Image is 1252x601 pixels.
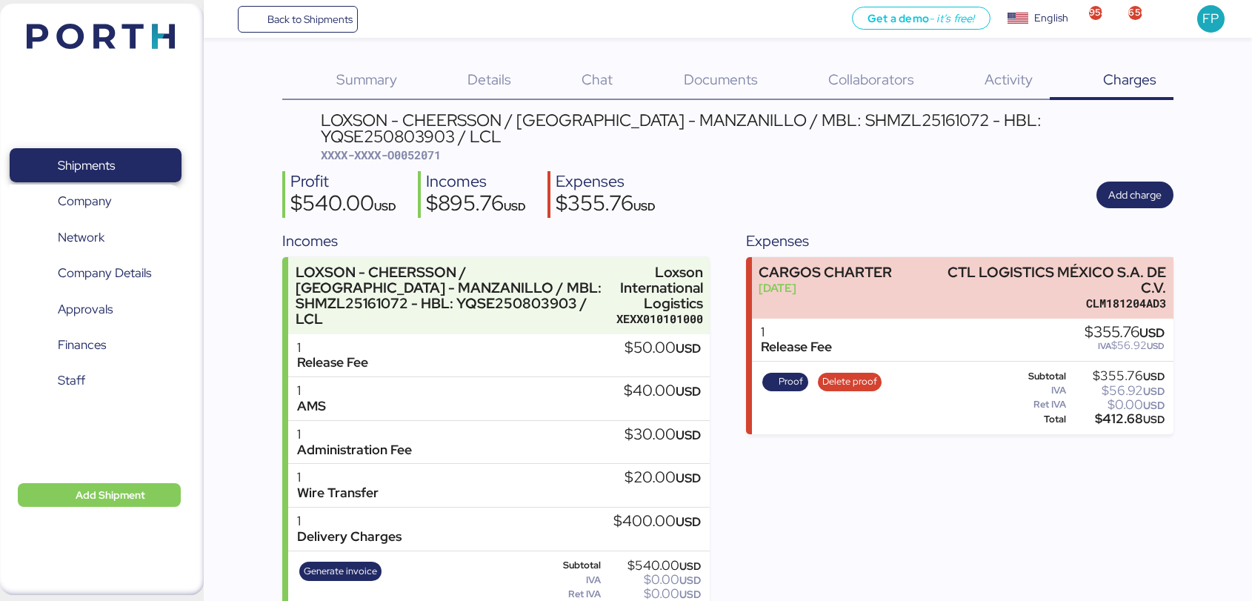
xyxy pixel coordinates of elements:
div: $355.76 [556,193,656,218]
span: Staff [58,370,85,391]
span: Delete proof [822,373,877,390]
span: Company Details [58,262,151,284]
div: $0.00 [604,574,702,585]
button: Menu [213,7,238,32]
div: CTL LOGISTICS MÉXICO S.A. DE C.V. [922,265,1166,296]
span: Add Shipment [76,486,145,504]
span: USD [1143,370,1165,383]
button: Add Shipment [18,483,181,507]
span: Shipments [58,155,115,176]
div: Profit [290,171,396,193]
div: $0.00 [604,588,702,600]
button: Delete proof [818,373,882,392]
span: USD [1147,340,1165,352]
span: USD [504,199,526,213]
span: Finances [58,334,106,356]
div: Release Fee [761,339,832,355]
div: CARGOS CHARTER [759,265,892,280]
div: Delivery Charges [297,529,402,545]
div: CLM181204AD3 [922,296,1166,311]
div: $540.00 [604,560,702,571]
span: USD [676,470,701,486]
div: Expenses [556,171,656,193]
span: Collaborators [828,70,914,89]
span: USD [633,199,656,213]
span: Summary [336,70,397,89]
button: Proof [762,373,808,392]
a: Shipments [10,148,182,182]
div: 1 [297,427,412,442]
div: $895.76 [426,193,526,218]
div: $0.00 [1069,399,1165,411]
span: Details [467,70,511,89]
button: Generate invoice [299,562,382,581]
div: [DATE] [759,280,892,296]
div: $20.00 [625,470,701,486]
div: 1 [297,470,379,485]
div: $355.76 [1069,371,1165,382]
div: LOXSON - CHEERSSON / [GEOGRAPHIC_DATA] - MANZANILLO / MBL: SHMZL25161072 - HBL: YQSE250803903 / LCL [321,112,1173,145]
div: $355.76 [1085,325,1165,341]
div: 1 [761,325,832,340]
div: Total [1005,414,1066,425]
span: Add charge [1108,186,1162,204]
span: USD [679,588,701,601]
span: Approvals [58,299,113,320]
span: USD [679,560,701,573]
a: Network [10,220,182,254]
div: $540.00 [290,193,396,218]
span: USD [1139,325,1165,341]
span: FP [1202,9,1219,28]
span: Documents [684,70,758,89]
button: Add charge [1096,182,1173,208]
a: Staff [10,364,182,398]
div: $400.00 [613,514,701,530]
div: 1 [297,383,326,399]
span: Activity [985,70,1033,89]
span: Charges [1103,70,1156,89]
div: 1 [297,340,368,356]
div: Expenses [746,230,1173,252]
span: Company [58,190,112,212]
span: USD [1143,399,1165,412]
div: Incomes [282,230,710,252]
a: Finances [10,328,182,362]
a: Approvals [10,292,182,326]
div: English [1034,10,1068,26]
div: Administration Fee [297,442,412,458]
span: USD [1143,413,1165,426]
a: Company Details [10,256,182,290]
div: Loxson International Logistics [616,265,703,311]
div: $412.68 [1069,414,1165,425]
span: Proof [779,373,803,390]
span: Back to Shipments [267,10,353,28]
span: XXXX-XXXX-O0052071 [321,147,441,162]
span: Network [58,227,104,248]
div: LOXSON - CHEERSSON / [GEOGRAPHIC_DATA] - MANZANILLO / MBL: SHMZL25161072 - HBL: YQSE250803903 / LCL [296,265,610,328]
div: $40.00 [624,383,701,399]
div: Ret IVA [541,589,601,600]
span: Generate invoice [304,563,377,580]
div: $56.92 [1069,385,1165,396]
div: Wire Transfer [297,485,379,501]
div: AMS [297,399,326,414]
span: Chat [582,70,613,89]
span: USD [676,514,701,530]
div: Subtotal [1005,371,1066,382]
div: Release Fee [297,355,368,371]
div: $56.92 [1085,340,1165,351]
div: Ret IVA [1005,399,1066,410]
div: IVA [1005,385,1066,396]
div: Incomes [426,171,526,193]
span: USD [676,427,701,443]
div: $30.00 [625,427,701,443]
span: USD [676,340,701,356]
span: IVA [1098,340,1111,352]
span: USD [679,574,701,587]
div: XEXX010101000 [616,311,703,327]
a: Company [10,185,182,219]
div: Subtotal [541,560,601,571]
div: IVA [541,575,601,585]
span: USD [676,383,701,399]
span: USD [1143,385,1165,398]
